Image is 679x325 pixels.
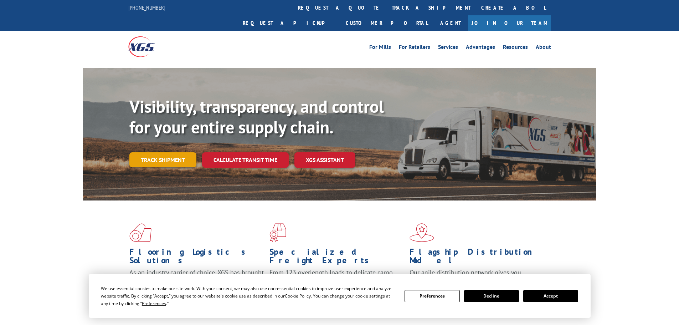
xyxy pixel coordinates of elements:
[269,268,404,300] p: From 123 overlength loads to delicate cargo, our experienced staff knows the best way to move you...
[405,290,459,302] button: Preferences
[438,44,458,52] a: Services
[433,15,468,31] a: Agent
[464,290,519,302] button: Decline
[536,44,551,52] a: About
[128,4,165,11] a: [PHONE_NUMBER]
[410,268,541,285] span: Our agile distribution network gives you nationwide inventory management on demand.
[89,274,591,318] div: Cookie Consent Prompt
[129,95,384,138] b: Visibility, transparency, and control for your entire supply chain.
[129,152,196,167] a: Track shipment
[503,44,528,52] a: Resources
[269,248,404,268] h1: Specialized Freight Experts
[129,223,151,242] img: xgs-icon-total-supply-chain-intelligence-red
[399,44,430,52] a: For Retailers
[410,223,434,242] img: xgs-icon-flagship-distribution-model-red
[468,15,551,31] a: Join Our Team
[237,15,340,31] a: Request a pickup
[369,44,391,52] a: For Mills
[202,152,289,168] a: Calculate transit time
[269,223,286,242] img: xgs-icon-focused-on-flooring-red
[129,248,264,268] h1: Flooring Logistics Solutions
[523,290,578,302] button: Accept
[101,285,396,307] div: We use essential cookies to make our site work. With your consent, we may also use non-essential ...
[410,248,544,268] h1: Flagship Distribution Model
[340,15,433,31] a: Customer Portal
[285,293,311,299] span: Cookie Policy
[129,268,264,294] span: As an industry carrier of choice, XGS has brought innovation and dedication to flooring logistics...
[294,152,355,168] a: XGS ASSISTANT
[466,44,495,52] a: Advantages
[142,300,166,306] span: Preferences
